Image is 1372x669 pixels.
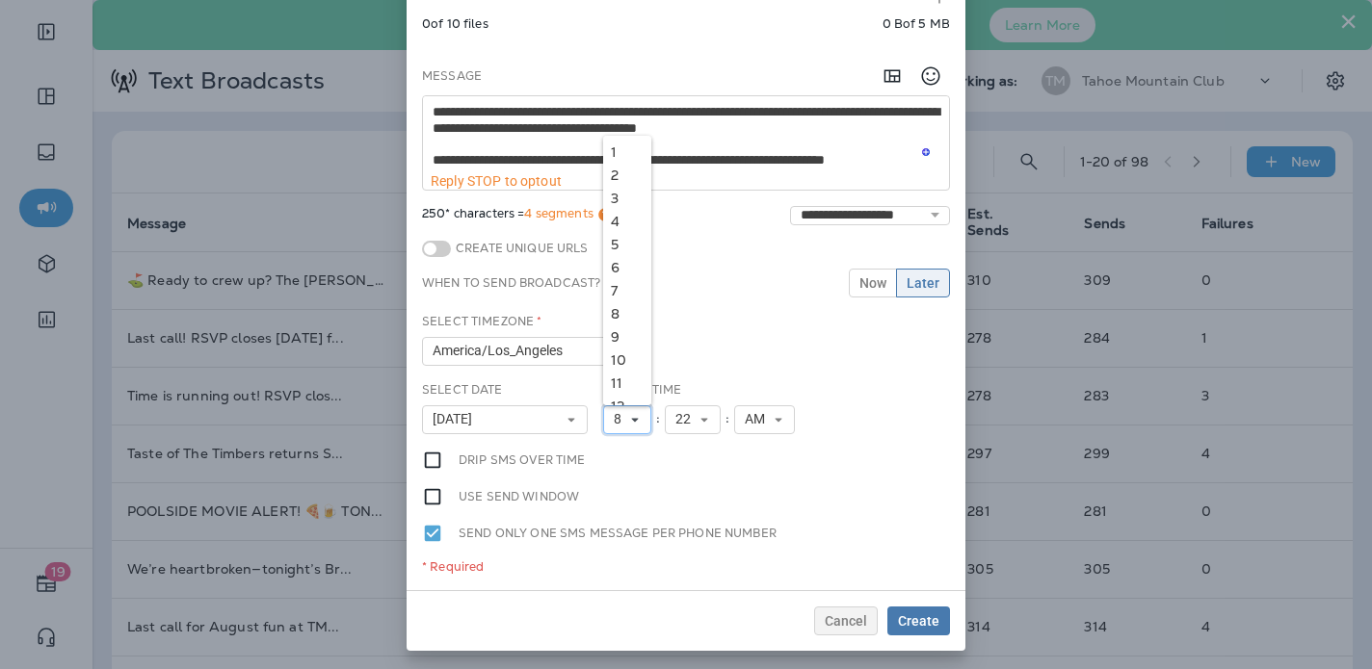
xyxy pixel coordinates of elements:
a: 10 [603,348,651,372]
p: 0 B of 5 MB [883,16,950,32]
span: [DATE] [433,411,480,427]
span: America/Los_Angeles [433,343,570,359]
label: Create Unique URLs [451,241,589,256]
button: Later [896,269,950,297]
label: When to send broadcast? [422,275,600,291]
button: America/Los_Angeles [422,337,651,366]
button: 22 [665,405,721,434]
label: Send only one SMS message per phone number [459,523,777,544]
p: 0 of 10 files [422,16,488,32]
a: 6 [603,256,651,279]
a: 4 [603,210,651,233]
button: Cancel [814,606,878,635]
div: : [651,405,665,434]
span: Create [898,614,939,628]
a: 1 [603,141,651,164]
a: 5 [603,233,651,256]
div: * Required [422,559,950,575]
a: 7 [603,279,651,302]
span: Later [907,276,939,290]
span: Reply STOP to optout [431,173,562,189]
button: 8 [603,405,651,434]
button: [DATE] [422,405,588,434]
button: Create [887,606,950,635]
a: 3 [603,187,651,210]
label: Message [422,68,482,84]
a: 2 [603,164,651,187]
button: Select an emoji [911,57,950,95]
span: 250* characters = [422,206,612,225]
span: 4 segments [524,205,593,221]
label: Use send window [459,486,579,507]
a: 9 [603,325,651,348]
label: Select Date [422,382,503,398]
div: : [721,405,734,434]
label: Select Timezone [422,314,541,329]
button: AM [734,405,795,434]
span: Now [859,276,886,290]
span: AM [745,411,773,427]
span: Cancel [825,614,867,628]
span: 22 [675,411,699,427]
a: 8 [603,302,651,325]
button: Now [849,269,897,297]
a: 11 [603,372,651,395]
label: Drip SMS over time [459,450,586,471]
span: 8 [614,411,629,427]
a: 12 [603,395,651,418]
button: Add in a premade template [873,57,911,95]
textarea: To enrich screen reader interactions, please activate Accessibility in Grammarly extension settings [423,96,949,173]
